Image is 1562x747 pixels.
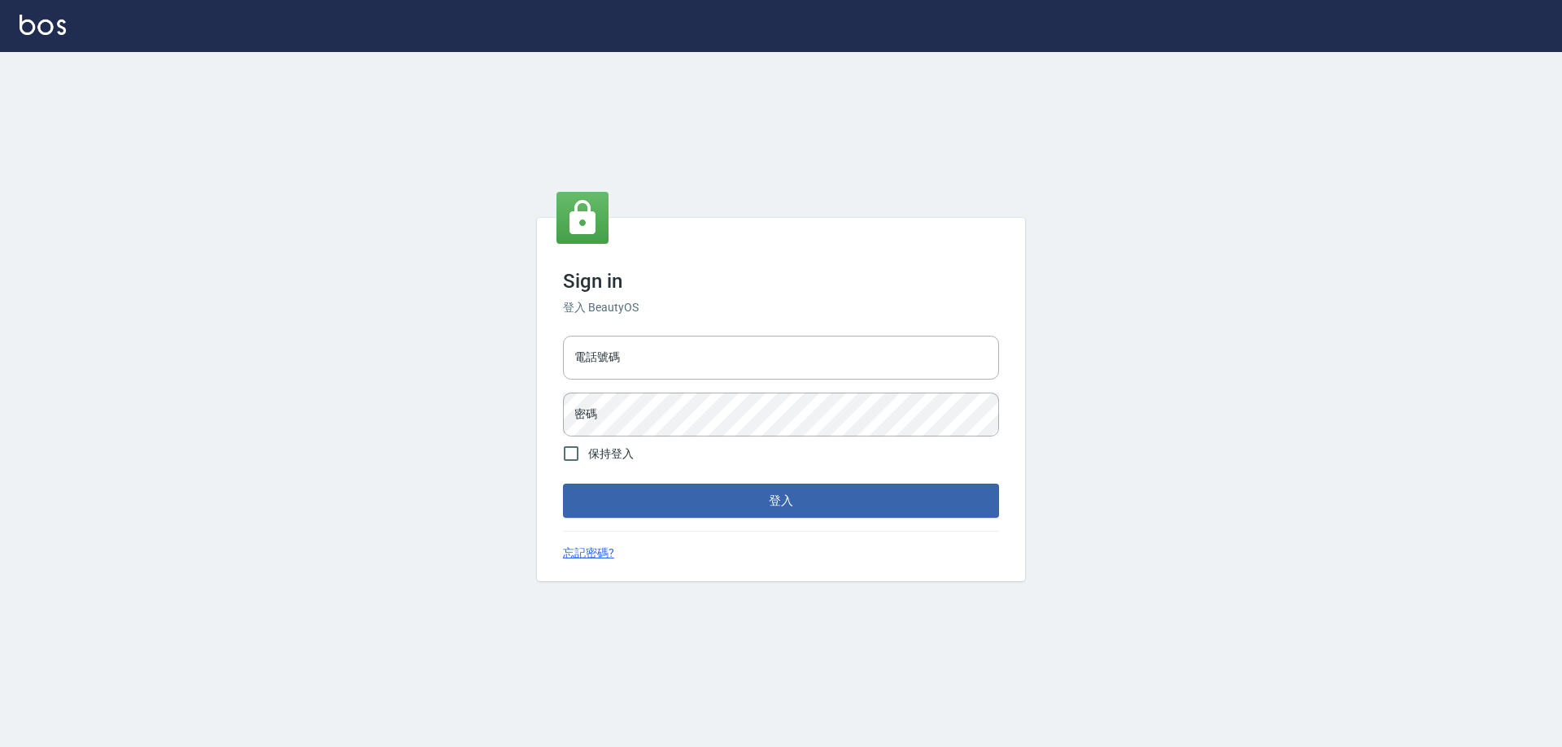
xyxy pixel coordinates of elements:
button: 登入 [563,484,999,518]
img: Logo [20,15,66,35]
h3: Sign in [563,270,999,293]
a: 忘記密碼? [563,545,614,562]
h6: 登入 BeautyOS [563,299,999,316]
span: 保持登入 [588,445,634,463]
